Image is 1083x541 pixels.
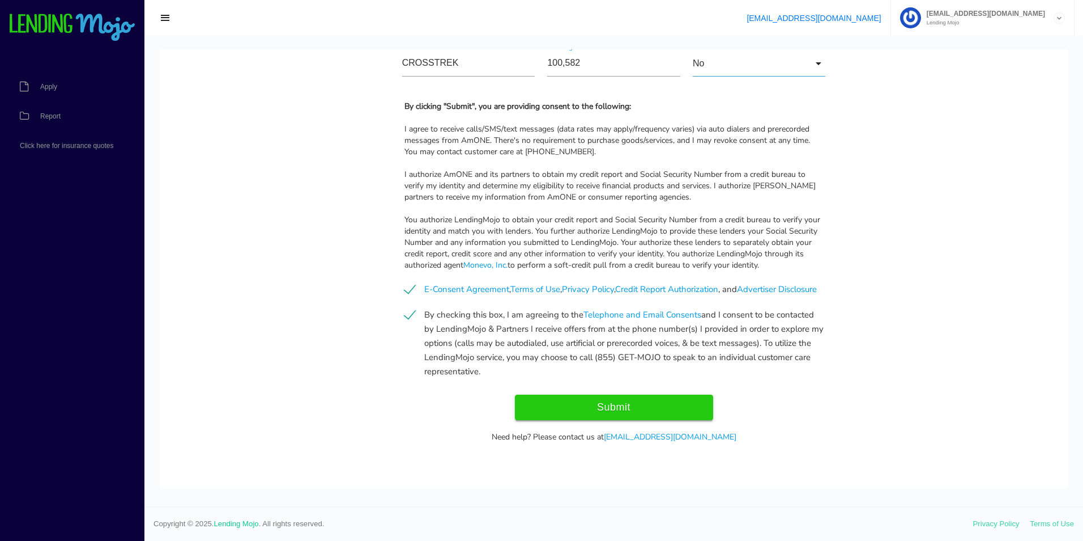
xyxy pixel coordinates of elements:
div: Need help? Please contact us at [236,382,672,394]
a: Privacy Policy [973,519,1020,528]
a: Advertiser Disclosure [577,234,657,246]
a: E-Consent Agreement [265,234,349,246]
span: Report [40,113,61,120]
input: Submit [355,345,553,371]
span: By checking this box, I am agreeing to the and I consent to be contacted by LendingMojo & Partner... [245,259,664,273]
span: , , , , and [245,233,657,247]
a: Terms of Use [1030,519,1074,528]
img: Profile image [900,7,921,28]
a: Telephone and Email Consents [424,260,541,271]
a: Lending Mojo [214,519,259,528]
a: [EMAIL_ADDRESS][DOMAIN_NAME] [747,14,881,23]
a: Privacy Policy [402,234,454,246]
a: Terms of Use [351,234,400,246]
a: Monevo, Inc. [304,210,348,221]
a: [EMAIL_ADDRESS][DOMAIN_NAME] [444,382,577,393]
span: Click here for insurance quotes [20,142,113,149]
span: Copyright © 2025. . All rights reserved. [154,518,973,530]
b: By clicking "Submit", you are providing consent to the following: [245,52,471,62]
img: logo-small.png [8,14,136,42]
div: I agree to receive calls/SMS/text messages (data rates may apply/frequency varies) via auto diale... [245,74,664,108]
small: Lending Mojo [921,20,1045,26]
span: [EMAIL_ADDRESS][DOMAIN_NAME] [921,10,1045,17]
div: I authorize AmONE and its partners to obtain my credit report and Social Security Number from a c... [245,120,664,154]
span: Apply [40,83,57,90]
a: Credit Report Authorization [455,234,558,246]
div: You authorize LendingMojo to obtain your credit report and Social Security Number from a credit b... [245,165,664,222]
